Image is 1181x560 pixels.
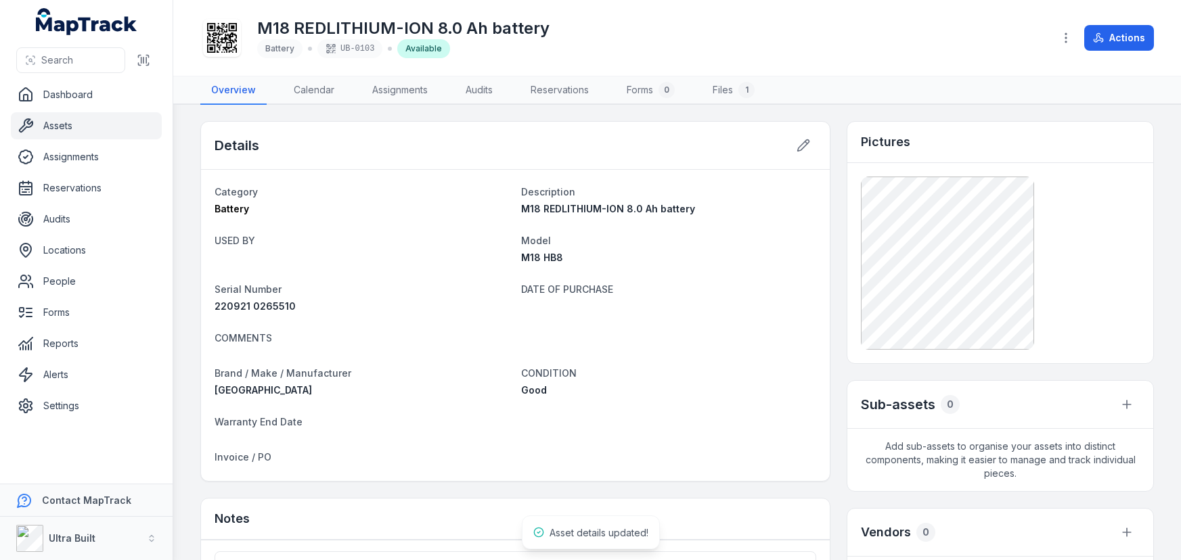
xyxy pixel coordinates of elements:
[215,136,259,155] h2: Details
[11,268,162,295] a: People
[11,143,162,170] a: Assignments
[215,203,249,214] span: Battery
[521,384,547,396] span: Good
[215,451,271,463] span: Invoice / PO
[521,186,575,197] span: Description
[847,429,1153,491] span: Add sub-assets to organise your assets into distinct components, making it easier to manage and t...
[283,76,345,105] a: Calendar
[265,43,294,53] span: Battery
[11,330,162,357] a: Reports
[42,494,131,506] strong: Contact MapTrack
[941,395,960,414] div: 0
[200,76,267,105] a: Overview
[317,39,382,58] div: UB-0103
[521,203,695,214] span: M18 REDLITHIUM-ION 8.0 Ah battery
[521,283,613,295] span: DATE OF PURCHASE
[397,39,450,58] div: Available
[215,300,296,312] span: 220921 0265510
[11,81,162,108] a: Dashboard
[215,332,272,344] span: COMMENTS
[257,18,550,39] h1: M18 REDLITHIUM-ION 8.0 Ah battery
[455,76,504,105] a: Audits
[738,82,755,98] div: 1
[16,47,125,73] button: Search
[215,235,255,246] span: USED BY
[11,206,162,233] a: Audits
[11,237,162,264] a: Locations
[659,82,675,98] div: 0
[521,235,551,246] span: Model
[11,392,162,419] a: Settings
[521,252,563,263] span: M18 HB8
[11,299,162,326] a: Forms
[11,174,162,202] a: Reservations
[11,112,162,139] a: Assets
[215,367,351,379] span: Brand / Make / Manufacturer
[702,76,765,105] a: Files1
[861,523,911,542] h3: Vendors
[861,395,935,414] h2: Sub-assets
[49,532,95,544] strong: Ultra Built
[215,509,250,528] h3: Notes
[520,76,600,105] a: Reservations
[916,523,935,542] div: 0
[215,283,282,295] span: Serial Number
[41,53,73,67] span: Search
[215,384,312,396] span: [GEOGRAPHIC_DATA]
[215,186,258,197] span: Category
[361,76,439,105] a: Assignments
[215,416,303,427] span: Warranty End Date
[36,8,137,35] a: MapTrack
[1084,25,1154,51] button: Actions
[616,76,686,105] a: Forms0
[550,527,648,538] span: Asset details updated!
[11,361,162,388] a: Alerts
[521,367,577,379] span: CONDITION
[861,133,910,151] h3: Pictures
